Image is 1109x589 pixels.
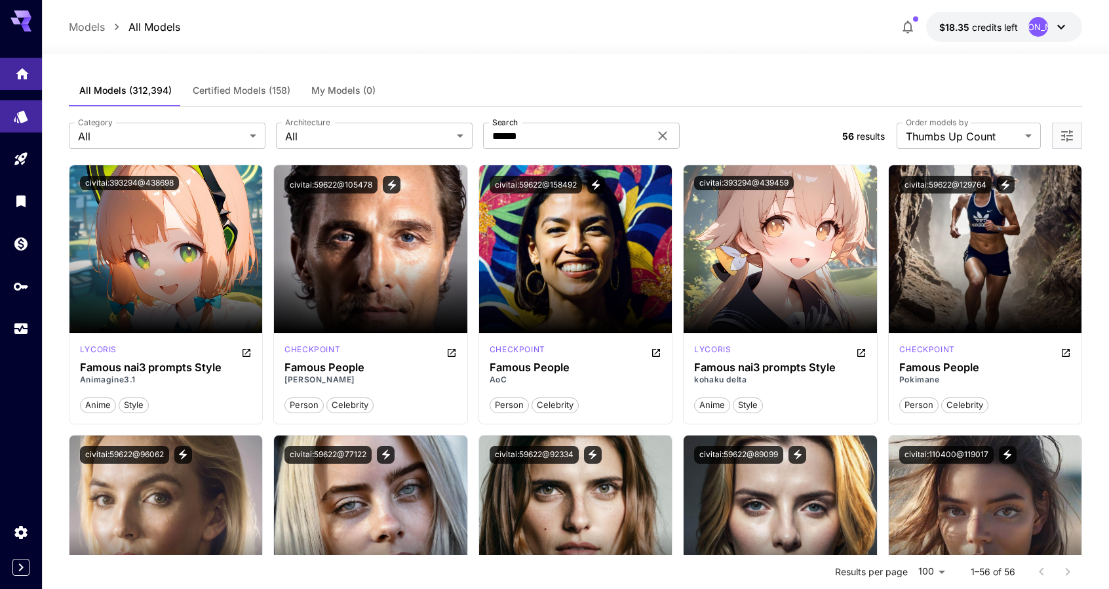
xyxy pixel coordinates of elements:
[490,344,545,359] div: SD 1.5
[284,396,324,413] button: person
[926,12,1082,42] button: $18.3511[PERSON_NAME]
[695,399,730,412] span: anime
[79,85,172,96] span: All Models (312,394)
[490,446,579,464] button: civitai:59622@92334
[80,344,117,359] div: SDXL 1.0
[972,22,1018,33] span: credits left
[899,396,939,413] button: person
[12,559,29,576] button: Expand sidebar
[80,344,117,355] p: lycoris
[899,446,994,464] button: civitai:110400@119017
[913,562,950,581] div: 100
[694,396,730,413] button: anime
[119,399,148,412] span: style
[193,85,290,96] span: Certified Models (158)
[492,117,518,128] label: Search
[326,396,374,413] button: celebrity
[311,85,376,96] span: My Models (0)
[899,344,955,359] div: SD 1.5
[80,176,179,190] button: civitai:393294@438698
[971,565,1015,579] p: 1–56 of 56
[13,278,29,294] div: API Keys
[14,62,30,78] div: Home
[788,446,806,464] button: View trigger words
[490,361,662,374] h3: Famous People
[942,399,988,412] span: celebrity
[906,117,968,128] label: Order models by
[13,193,29,209] div: Library
[80,396,116,413] button: anime
[899,374,1072,386] p: Pokimane
[13,151,29,167] div: Playground
[694,176,794,190] button: civitai:393294@439459
[241,344,252,359] button: Open in CivitAI
[694,344,731,359] div: SDXL 1.0
[584,446,602,464] button: View trigger words
[284,446,372,464] button: civitai:59622@77122
[997,176,1015,193] button: View trigger words
[80,361,252,374] h3: Famous nai3 prompts Style
[284,361,457,374] h3: Famous People
[694,446,783,464] button: civitai:59622@89099
[13,235,29,252] div: Wallet
[285,129,452,144] span: All
[446,344,457,359] button: Open in CivitAI
[490,396,529,413] button: person
[78,117,113,128] label: Category
[285,399,323,412] span: person
[383,176,400,193] button: View trigger words
[174,446,192,464] button: View trigger words
[941,396,988,413] button: celebrity
[999,446,1017,464] button: View trigger words
[939,20,1018,34] div: $18.3511
[284,344,340,355] p: checkpoint
[694,374,866,386] p: kohaku delta
[285,117,330,128] label: Architecture
[857,131,885,142] span: results
[733,399,762,412] span: style
[1060,344,1071,359] button: Open in CivitAI
[899,344,955,355] p: checkpoint
[80,374,252,386] p: Animagine3.1
[900,399,938,412] span: person
[651,344,661,359] button: Open in CivitAI
[532,396,579,413] button: celebrity
[69,19,180,35] nav: breadcrumb
[842,131,854,142] span: 56
[856,344,866,359] button: Open in CivitAI
[13,321,29,337] div: Usage
[587,176,605,193] button: View trigger words
[377,446,395,464] button: View trigger words
[694,361,866,374] h3: Famous nai3 prompts Style
[694,344,731,355] p: lycoris
[69,19,105,35] a: Models
[13,524,29,540] div: Settings
[80,446,169,464] button: civitai:59622@96062
[128,19,180,35] a: All Models
[284,176,378,193] button: civitai:59622@105478
[733,396,763,413] button: style
[119,396,149,413] button: style
[1059,128,1075,144] button: Open more filters
[284,344,340,359] div: SD 1.5
[835,565,908,579] p: Results per page
[13,108,29,125] div: Models
[899,361,1072,374] h3: Famous People
[78,129,244,144] span: All
[899,176,992,193] button: civitai:59622@129764
[490,399,528,412] span: person
[284,374,457,386] p: [PERSON_NAME]
[490,374,662,386] p: AoC
[490,344,545,355] p: checkpoint
[327,399,373,412] span: celebrity
[1028,17,1048,37] div: [PERSON_NAME]
[532,399,578,412] span: celebrity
